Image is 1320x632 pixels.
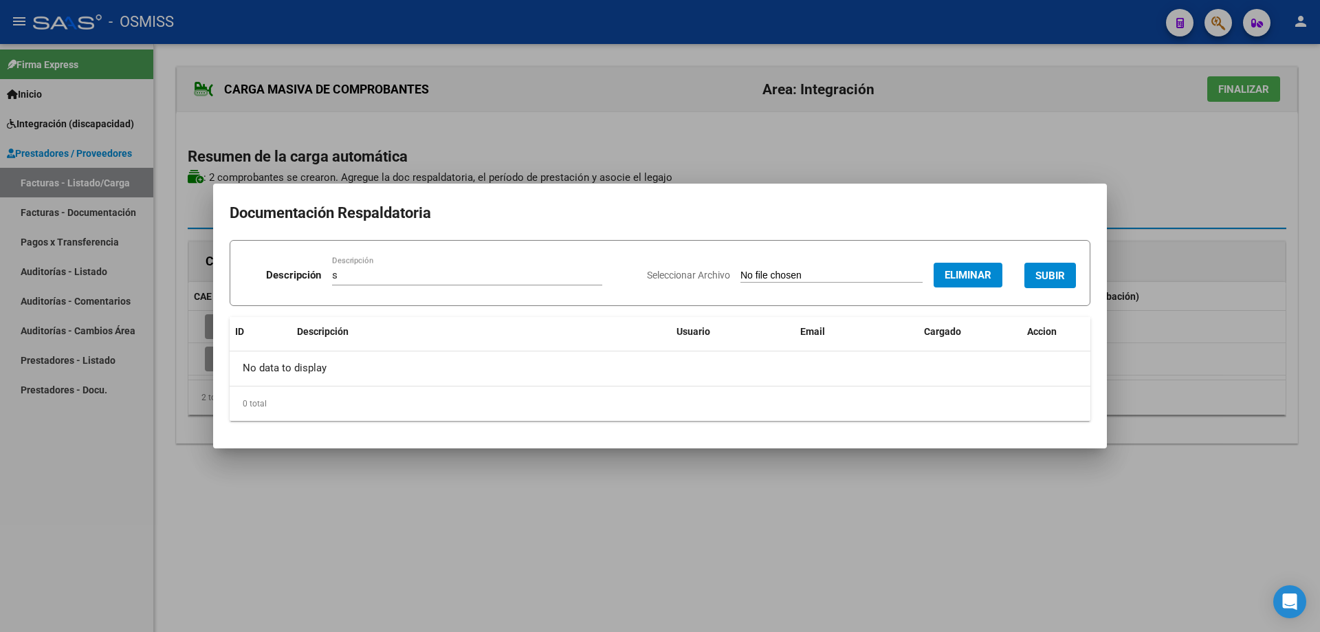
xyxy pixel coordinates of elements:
[800,326,825,337] span: Email
[1027,326,1057,337] span: Accion
[297,326,349,337] span: Descripción
[924,326,961,337] span: Cargado
[1273,585,1306,618] div: Open Intercom Messenger
[676,326,710,337] span: Usuario
[671,317,795,347] datatable-header-cell: Usuario
[230,351,1090,386] div: No data to display
[795,317,918,347] datatable-header-cell: Email
[230,386,1090,421] div: 0 total
[230,317,291,347] datatable-header-cell: ID
[1024,263,1076,288] button: SUBIR
[918,317,1022,347] datatable-header-cell: Cargado
[235,326,244,337] span: ID
[1035,270,1065,282] span: SUBIR
[1022,317,1090,347] datatable-header-cell: Accion
[266,268,321,283] p: Descripción
[647,270,730,281] span: Seleccionar Archivo
[945,269,991,281] span: Eliminar
[934,263,1002,287] button: Eliminar
[230,200,1090,226] h2: Documentación Respaldatoria
[291,317,671,347] datatable-header-cell: Descripción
